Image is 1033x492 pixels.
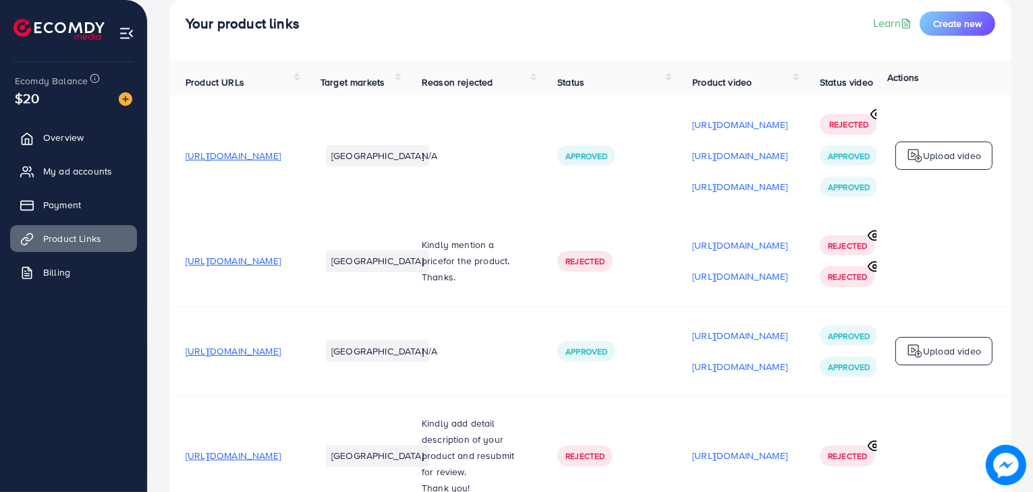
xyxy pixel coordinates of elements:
[10,259,137,286] a: Billing
[907,343,923,359] img: logo
[443,254,446,268] span: f
[986,445,1026,485] img: image
[692,179,787,195] p: [URL][DOMAIN_NAME]
[326,445,429,466] li: [GEOGRAPHIC_DATA]
[565,255,605,267] span: Rejected
[119,92,132,106] img: image
[422,75,493,89] span: Reason rejected
[10,225,137,252] a: Product Links
[923,343,981,359] p: Upload video
[873,16,914,31] a: Learn
[186,449,281,462] span: [URL][DOMAIN_NAME]
[326,340,429,362] li: [GEOGRAPHIC_DATA]
[828,361,870,373] span: Approved
[320,75,385,89] span: Target markets
[13,19,105,40] img: logo
[887,71,919,84] span: Actions
[828,330,870,342] span: Approved
[15,74,88,88] span: Ecomdy Balance
[326,145,429,166] li: [GEOGRAPHIC_DATA]
[828,240,867,251] span: Rejected
[119,26,134,41] img: menu
[692,328,787,344] p: [URL][DOMAIN_NAME]
[43,131,84,144] span: Overview
[829,119,868,130] span: Rejected
[565,346,607,357] span: Approved
[907,148,923,164] img: logo
[692,359,787,375] p: [URL][DOMAIN_NAME]
[692,237,787,253] p: [URL][DOMAIN_NAME]
[565,150,607,162] span: Approved
[422,269,525,285] p: Thanks.
[920,11,995,36] button: Create new
[828,271,867,282] span: Rejected
[692,117,787,133] p: [URL][DOMAIN_NAME]
[43,198,81,212] span: Payment
[43,232,101,245] span: Product Links
[422,237,525,269] p: Kindly mention a price or the product.
[10,124,137,151] a: Overview
[422,344,437,358] span: N/A
[186,344,281,358] span: [URL][DOMAIN_NAME]
[692,448,787,464] p: [URL][DOMAIN_NAME]
[565,450,605,462] span: Rejected
[692,75,752,89] span: Product video
[422,415,525,480] p: Kindly add detail description of your product and resubmit for review.
[923,148,981,164] p: Upload video
[326,250,429,272] li: [GEOGRAPHIC_DATA]
[828,181,870,193] span: Approved
[15,88,39,108] span: $20
[186,149,281,162] span: [URL][DOMAIN_NAME]
[43,266,70,279] span: Billing
[422,149,437,162] span: N/A
[557,75,584,89] span: Status
[828,450,867,462] span: Rejected
[43,164,112,178] span: My ad accounts
[828,150,870,162] span: Approved
[10,158,137,185] a: My ad accounts
[186,16,300,32] h4: Your product links
[692,148,787,164] p: [URL][DOMAIN_NAME]
[933,17,982,30] span: Create new
[186,75,244,89] span: Product URLs
[10,191,137,218] a: Payment
[820,75,873,89] span: Status video
[186,254,281,268] span: [URL][DOMAIN_NAME]
[692,268,787,284] p: [URL][DOMAIN_NAME]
